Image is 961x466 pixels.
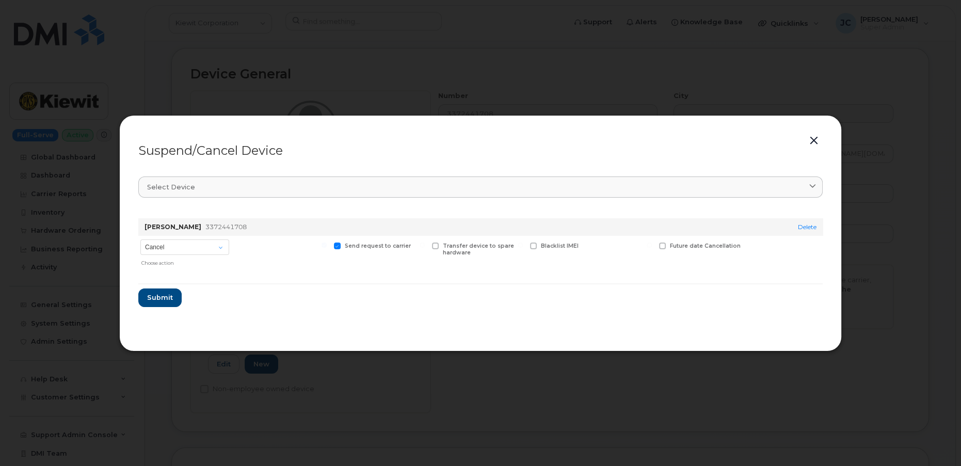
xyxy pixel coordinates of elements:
[420,243,425,248] input: Transfer device to spare hardware
[518,243,523,248] input: Blacklist IMEI
[670,243,741,249] span: Future date Cancellation
[138,176,823,198] a: Select device
[443,243,514,256] span: Transfer device to spare hardware
[147,182,195,192] span: Select device
[322,243,327,248] input: Send request to carrier
[916,421,953,458] iframe: Messenger Launcher
[141,256,229,267] div: Choose action
[138,288,182,307] button: Submit
[145,223,201,231] strong: [PERSON_NAME]
[345,243,411,249] span: Send request to carrier
[798,223,816,231] a: Delete
[541,243,579,249] span: Blacklist IMEI
[147,293,173,302] span: Submit
[205,223,247,231] span: 3372441708
[647,243,652,248] input: Future date Cancellation
[138,144,823,157] div: Suspend/Cancel Device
